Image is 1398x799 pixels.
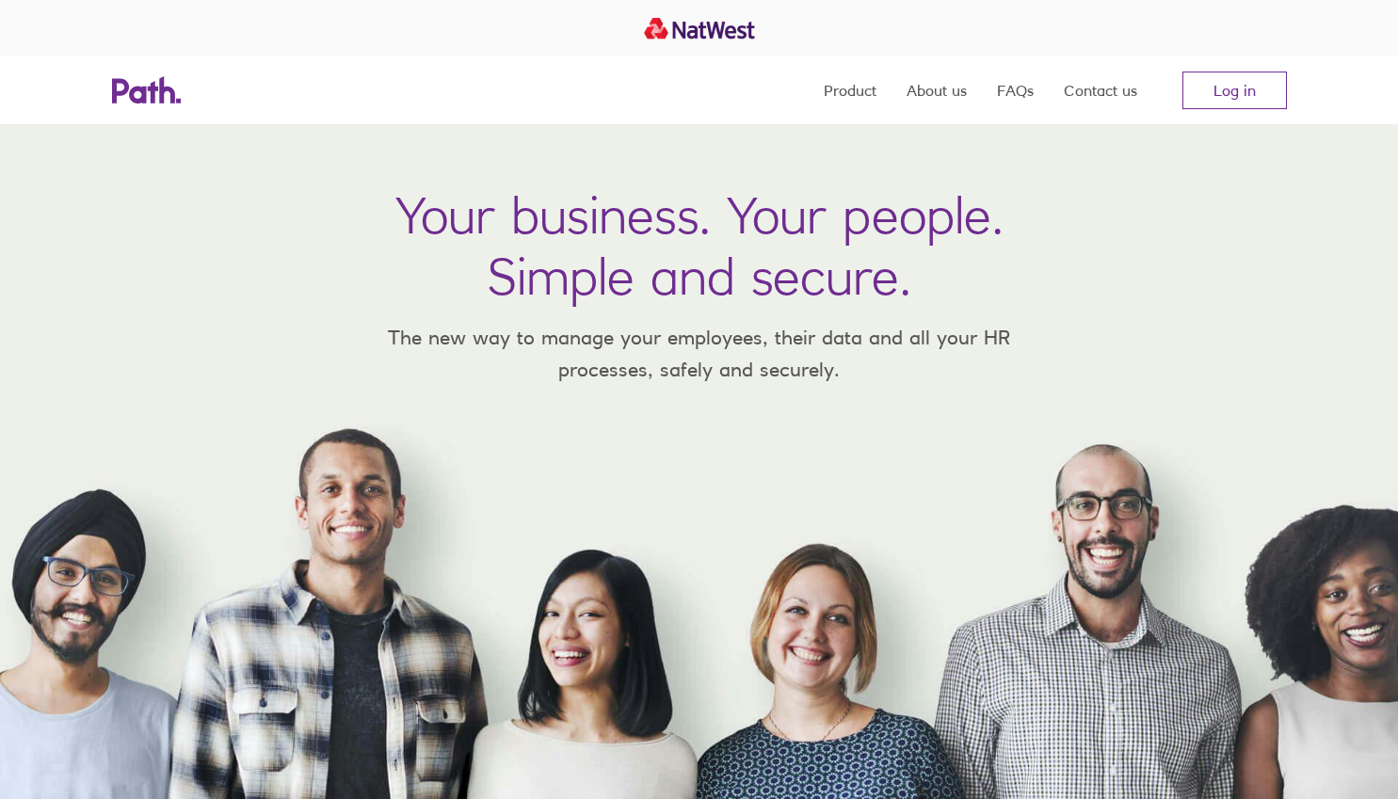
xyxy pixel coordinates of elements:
[1064,56,1137,124] a: Contact us
[997,56,1034,124] a: FAQs
[824,56,876,124] a: Product
[907,56,967,124] a: About us
[361,322,1038,385] p: The new way to manage your employees, their data and all your HR processes, safely and securely.
[1182,72,1287,109] a: Log in
[395,184,1004,307] h1: Your business. Your people. Simple and secure.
